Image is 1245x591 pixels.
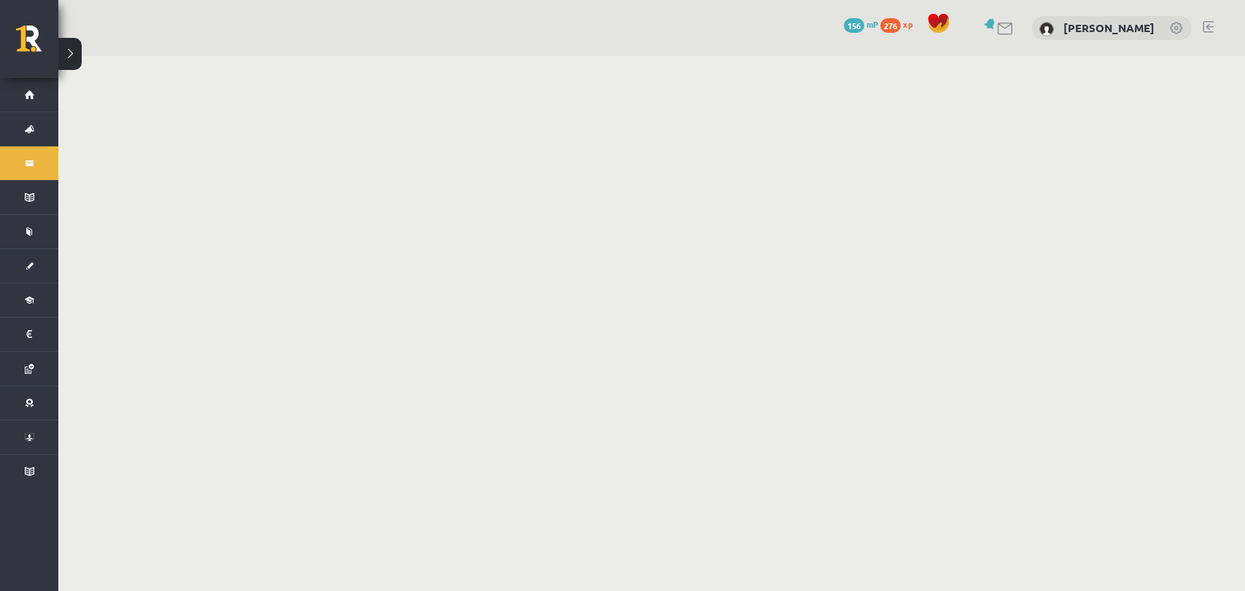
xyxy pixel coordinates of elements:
[903,18,912,30] span: xp
[844,18,864,33] span: 156
[1063,20,1155,35] a: [PERSON_NAME]
[844,18,878,30] a: 156 mP
[1039,22,1054,36] img: Ričards Stepiņš
[16,26,58,62] a: Rīgas 1. Tālmācības vidusskola
[866,18,878,30] span: mP
[880,18,901,33] span: 276
[880,18,920,30] a: 276 xp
